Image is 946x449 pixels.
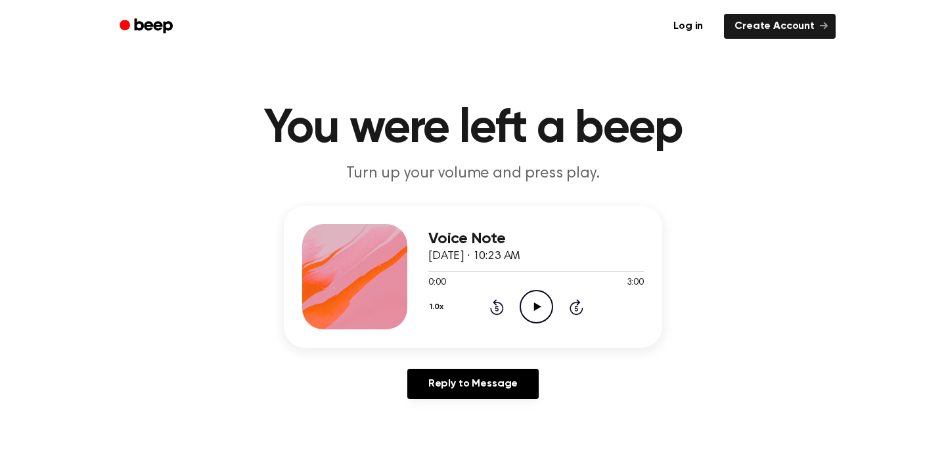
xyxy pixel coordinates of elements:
button: 1.0x [428,296,448,318]
h3: Voice Note [428,230,644,248]
span: [DATE] · 10:23 AM [428,250,520,262]
h1: You were left a beep [137,105,809,153]
a: Beep [110,14,185,39]
a: Reply to Message [407,369,539,399]
p: Turn up your volume and press play. [221,163,725,185]
a: Log in [660,11,716,41]
span: 3:00 [627,276,644,290]
span: 0:00 [428,276,445,290]
a: Create Account [724,14,836,39]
